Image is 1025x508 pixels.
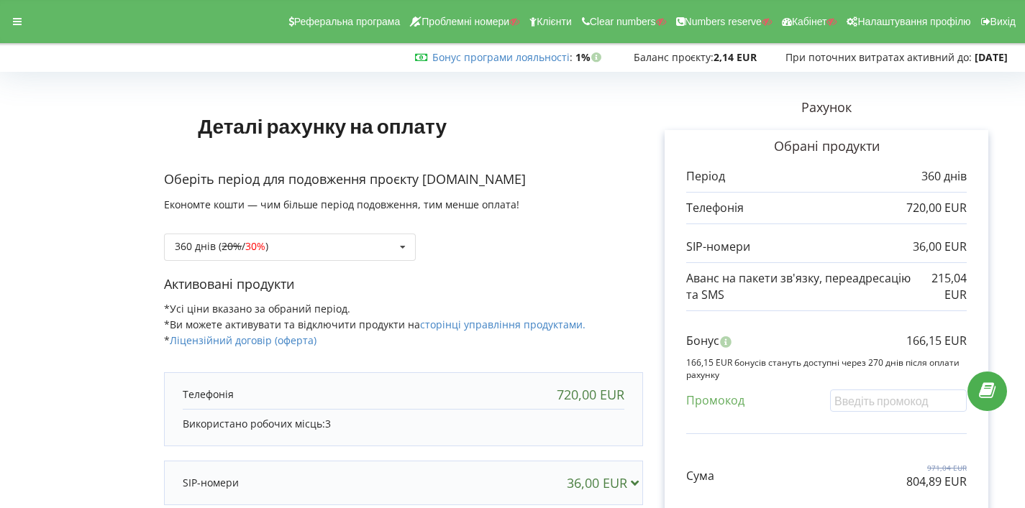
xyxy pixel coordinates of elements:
span: Налаштування профілю [857,16,970,27]
span: : [432,50,573,64]
strong: 1% [575,50,605,64]
span: *Усі ціни вказано за обраний період. [164,302,350,315]
p: 360 днів [921,168,967,185]
p: Активовані продукти [164,275,643,294]
p: 215,04 EUR [915,270,967,303]
p: Телефонія [183,387,234,402]
p: Оберіть період для подовження проєкту [DOMAIN_NAME] [164,170,643,189]
s: 20% [222,239,242,253]
div: 360 днів ( / ) [175,241,268,251]
p: 166,15 EUR бонусів стануть доступні через 270 днів після оплати рахунку [686,356,967,381]
p: Рахунок [643,98,1010,117]
p: Сума [686,468,714,484]
p: Бонус [686,333,719,349]
a: Бонус програми лояльності [432,50,570,64]
a: Ліцензійний договір (оферта) [170,333,316,347]
a: сторінці управління продуктами. [420,318,586,331]
span: Проблемні номери [422,16,509,27]
p: 720,00 EUR [906,200,967,216]
p: Телефонія [686,200,744,216]
p: 36,00 EUR [913,239,967,255]
span: 30% [245,239,265,253]
p: SIP-номери [183,476,239,490]
p: 166,15 EUR [906,333,967,349]
input: Введіть промокод [830,389,967,412]
span: Clear numbers [590,16,656,27]
p: 804,89 EUR [906,474,967,490]
div: 720,00 EUR [557,387,624,402]
span: Вихід [990,16,1016,27]
span: Клієнти [537,16,572,27]
h1: Деталі рахунку на оплату [164,91,480,160]
p: Обрані продукти [686,137,967,156]
p: SIP-номери [686,239,750,255]
span: Numbers reserve [685,16,762,27]
span: 3 [325,417,331,430]
p: Використано робочих місць: [183,417,624,431]
p: 971,04 EUR [906,463,967,473]
span: *Ви можете активувати та відключити продукти на [164,318,586,331]
p: Аванс на пакети зв'язку, переадресацію та SMS [686,270,915,303]
strong: 2,14 EUR [714,50,757,64]
span: Баланс проєкту: [634,50,714,64]
div: 36,00 EUR [567,476,645,490]
span: Реферальна програма [294,16,401,27]
strong: [DATE] [975,50,1008,64]
span: Економте кошти — чим більше період подовження, тим менше оплата! [164,198,519,211]
p: Період [686,168,725,185]
p: Промокод [686,392,744,409]
span: Кабінет [792,16,827,27]
span: При поточних витратах активний до: [785,50,972,64]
